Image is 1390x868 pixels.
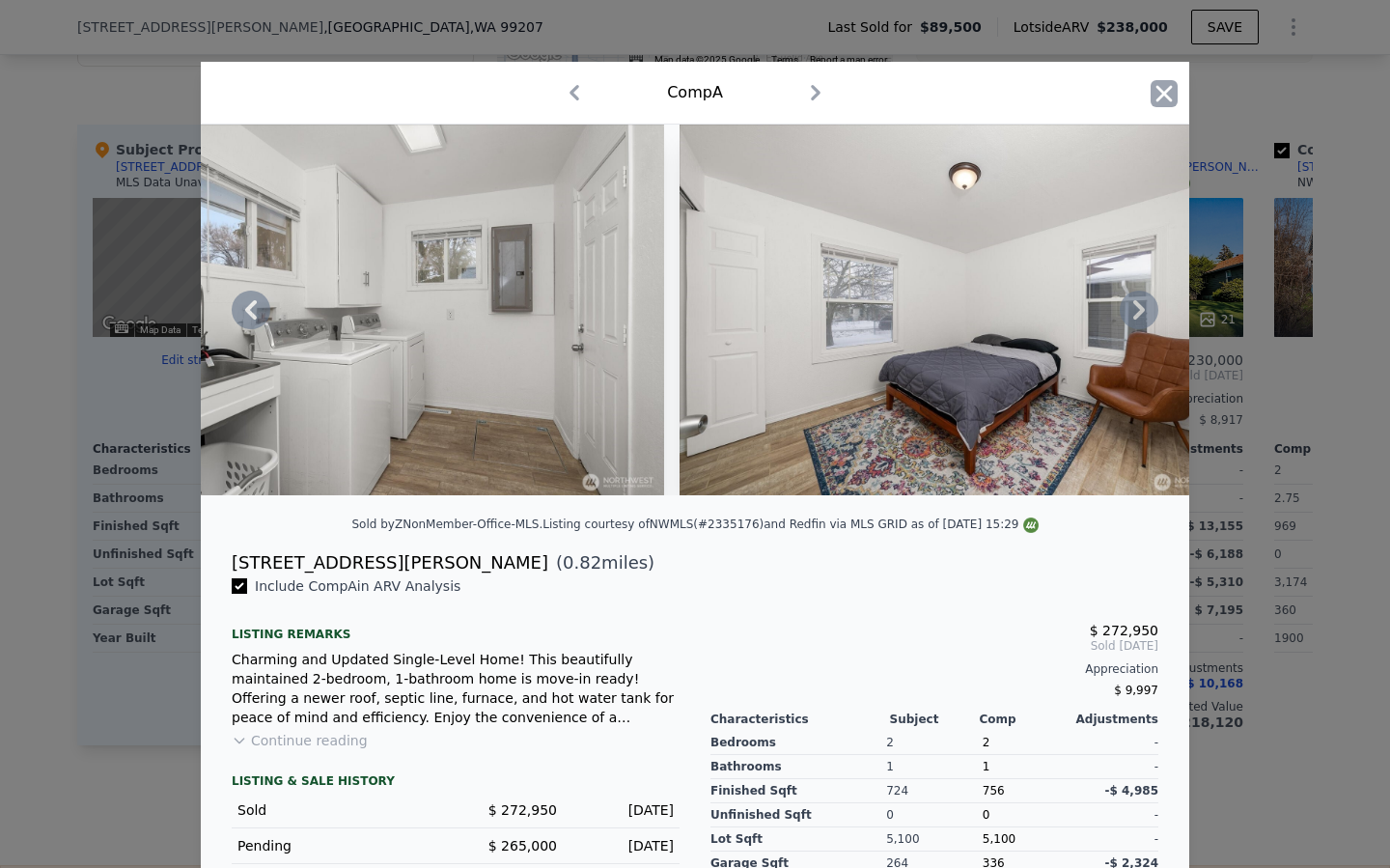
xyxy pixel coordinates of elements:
[886,827,983,852] div: 5,100
[1090,623,1158,638] span: $ 272,950
[710,779,886,803] div: Finished Sqft
[548,549,654,576] span: ( miles)
[488,838,557,854] span: $ 265,000
[1023,518,1039,533] img: NWMLS Logo
[1069,712,1158,727] div: Adjustments
[983,755,1070,779] div: 1
[232,650,680,727] div: Charming and Updated Single-Level Home! This beautifully maintained 2-bedroom, 1-bathroom home is...
[1070,731,1158,755] div: -
[563,552,601,573] span: 0.82
[1070,827,1158,852] div: -
[488,802,557,818] span: $ 272,950
[1070,755,1158,779] div: -
[710,712,890,727] div: Characteristics
[979,712,1069,727] div: Comp
[710,661,1158,677] div: Appreciation
[890,712,980,727] div: Subject
[1105,784,1158,798] span: -$ 4,985
[983,808,990,822] span: 0
[1070,803,1158,827] div: -
[983,736,990,749] span: 2
[710,803,886,827] div: Unfinished Sqft
[983,832,1015,846] span: 5,100
[886,779,983,803] div: 724
[680,125,1236,495] img: Property Img
[108,125,664,495] img: Property Img
[983,784,1005,798] span: 756
[237,836,440,855] div: Pending
[667,81,723,104] div: Comp A
[232,773,680,793] div: LISTING & SALE HISTORY
[542,518,1038,531] div: Listing courtesy of NWMLS (#2335176) and Redfin via MLS GRID as of [DATE] 15:29
[710,731,886,755] div: Bedrooms
[572,800,674,820] div: [DATE]
[710,755,886,779] div: Bathrooms
[886,803,983,827] div: 0
[886,755,983,779] div: 1
[886,731,983,755] div: 2
[572,836,674,855] div: [DATE]
[247,578,468,594] span: Include Comp A in ARV Analysis
[232,549,548,576] div: [STREET_ADDRESS][PERSON_NAME]
[232,611,680,642] div: Listing remarks
[1114,684,1158,697] span: $ 9,997
[232,731,368,750] button: Continue reading
[710,638,1158,654] span: Sold [DATE]
[352,518,543,531] div: Sold by ZNonMember-Office-MLS .
[710,827,886,852] div: Lot Sqft
[237,800,440,820] div: Sold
